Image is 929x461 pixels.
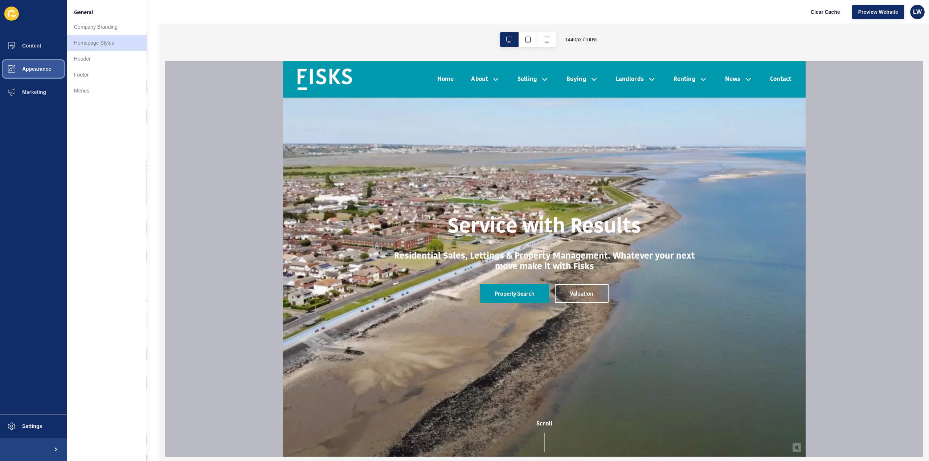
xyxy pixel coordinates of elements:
h2: Residential Sales, Lettings & Property Management. Whatever your next move make it with Fisks [110,190,413,211]
span: General [74,9,93,16]
a: Contact [487,14,508,22]
img: Company logo [15,7,69,29]
a: News [442,14,458,22]
a: Menus [67,83,147,99]
button: Preview Website [852,5,904,19]
a: Home [154,14,171,22]
a: Header [67,51,147,67]
span: LW [913,8,922,16]
a: Buying [283,14,303,22]
a: Valuation [272,223,326,242]
a: Footer [67,67,147,83]
h1: Service with Results [164,154,358,178]
a: Landlords [333,14,361,22]
a: About [188,14,205,22]
span: 1440 px / 100 % [565,36,598,43]
div: Scroll [3,358,520,391]
button: Clear Cache [805,5,846,19]
a: Homepage Styles [67,35,147,51]
a: Renting [390,14,412,22]
a: Property Search [197,223,266,242]
a: Selling [234,14,254,22]
a: Company Branding [67,19,147,35]
span: Clear Cache [811,8,840,16]
span: Preview Website [858,8,898,16]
